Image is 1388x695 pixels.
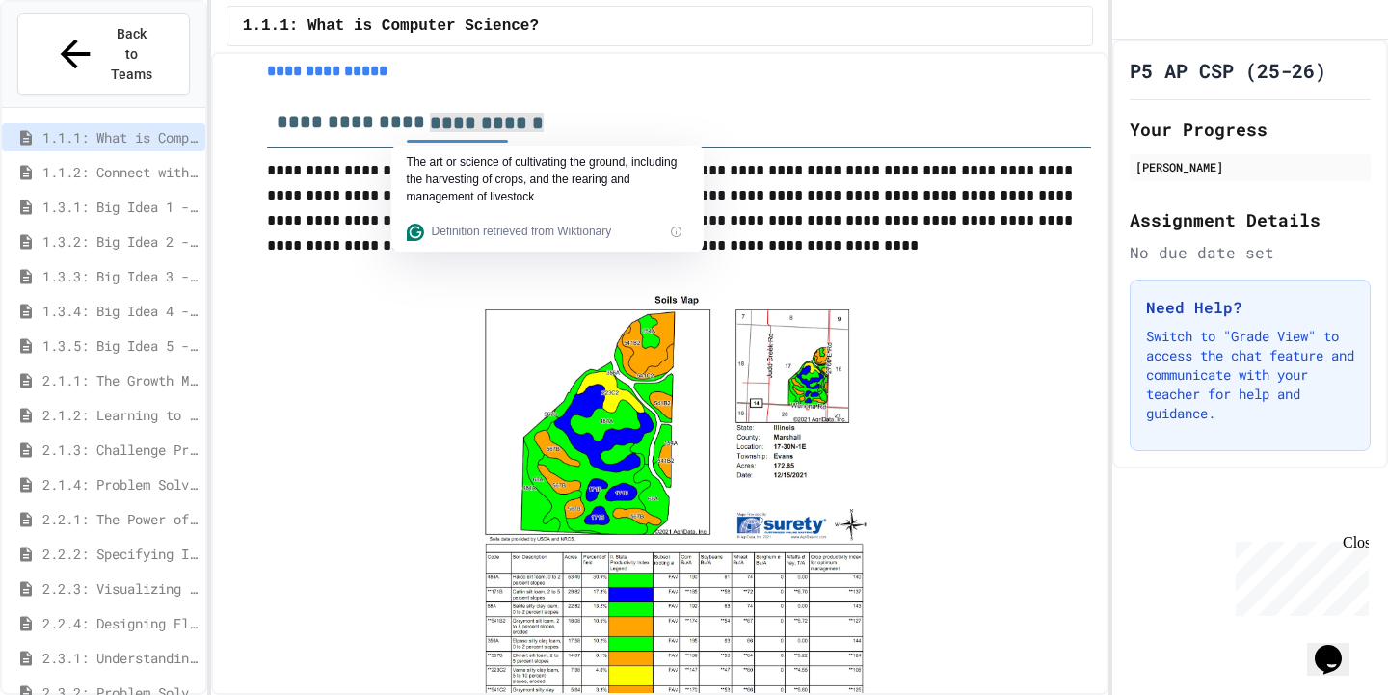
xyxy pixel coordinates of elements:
h2: Your Progress [1130,116,1371,143]
span: Back to Teams [109,24,154,85]
span: 2.2.1: The Power of Algorithms [42,509,198,529]
div: [PERSON_NAME] [1135,158,1365,175]
p: Switch to "Grade View" to access the chat feature and communicate with your teacher for help and ... [1146,327,1354,423]
h1: P5 AP CSP (25-26) [1130,57,1326,84]
span: 1.3.2: Big Idea 2 - Data [42,231,198,252]
span: 2.2.3: Visualizing Logic with Flowcharts [42,578,198,599]
h2: Assignment Details [1130,206,1371,233]
span: 1.3.3: Big Idea 3 - Algorithms and Programming [42,266,198,286]
span: 2.3.1: Understanding Games with Flowcharts [42,648,198,668]
span: 2.1.4: Problem Solving Practice [42,474,198,495]
div: Chat with us now!Close [8,8,133,122]
h3: Need Help? [1146,296,1354,319]
span: 2.2.2: Specifying Ideas with Pseudocode [42,544,198,564]
span: 2.1.3: Challenge Problem - The Bridge [42,440,198,460]
span: 2.1.1: The Growth Mindset [42,370,198,390]
span: 2.1.2: Learning to Solve Hard Problems [42,405,198,425]
iframe: chat widget [1307,618,1369,676]
div: No due date set [1130,241,1371,264]
span: 1.1.2: Connect with Your World [42,162,198,182]
span: 1.1.1: What is Computer Science? [42,127,198,147]
span: 1.1.1: What is Computer Science? [243,14,539,38]
span: 1.3.4: Big Idea 4 - Computing Systems and Networks [42,301,198,321]
span: 2.2.4: Designing Flowcharts [42,613,198,633]
span: 1.3.5: Big Idea 5 - Impact of Computing [42,335,198,356]
button: Back to Teams [17,13,190,95]
span: 1.3.1: Big Idea 1 - Creative Development [42,197,198,217]
iframe: chat widget [1228,534,1369,616]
